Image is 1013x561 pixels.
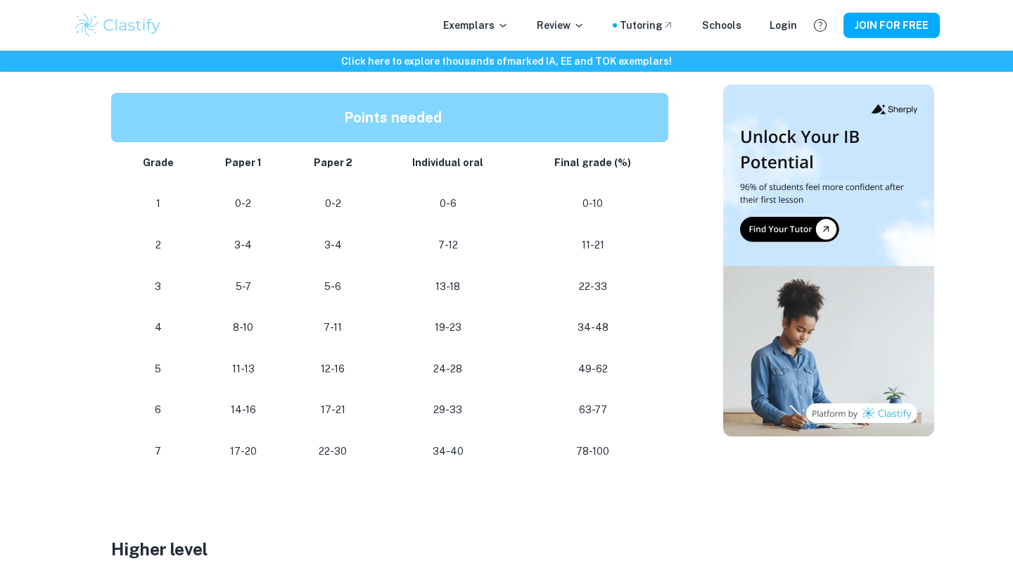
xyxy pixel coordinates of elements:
p: 5-7 [210,277,276,296]
strong: Points needed [344,109,442,126]
p: Review [537,18,585,33]
p: 11-21 [529,236,657,255]
a: Login [770,18,797,33]
p: 22-33 [529,277,657,296]
p: 24-28 [390,360,507,379]
strong: Grade [143,157,174,168]
p: 8-10 [210,318,276,337]
strong: Paper 1 [225,157,262,168]
p: 34-48 [529,318,657,337]
p: 29-33 [390,401,507,420]
button: JOIN FOR FREE [843,13,940,38]
p: 7-12 [390,236,507,255]
p: 13-18 [390,277,507,296]
p: 1 [128,194,188,213]
p: 0-2 [210,194,276,213]
p: 63-77 [529,401,657,420]
p: 3-4 [210,236,276,255]
p: 7-11 [298,318,367,337]
p: 17-21 [298,401,367,420]
p: 5 [128,360,188,379]
img: Thumbnail [723,84,934,436]
p: 34-40 [390,442,507,461]
p: 6 [128,401,188,420]
strong: Final grade (%) [554,157,631,168]
strong: Paper 2 [314,157,352,168]
p: 0-6 [390,194,507,213]
p: 78-100 [529,442,657,461]
h6: Click here to explore thousands of marked IA, EE and TOK exemplars ! [3,53,1010,69]
p: 2 [128,236,188,255]
p: 7 [128,442,188,461]
strong: Individual oral [412,157,483,168]
p: 5-6 [298,277,367,296]
p: 3-4 [298,236,367,255]
p: 0-2 [298,194,367,213]
a: Schools [702,18,741,33]
p: 12-16 [298,360,367,379]
p: 14-16 [210,401,276,420]
p: 0-10 [529,194,657,213]
p: 19-23 [390,318,507,337]
p: 4 [128,318,188,337]
button: Help and Feedback [808,13,832,37]
a: Tutoring [620,18,674,33]
img: Clastify logo [73,11,163,39]
p: Exemplars [443,18,509,33]
p: 49-62 [529,360,657,379]
p: 3 [128,277,188,296]
p: 22-30 [298,442,367,461]
p: 11-13 [210,360,276,379]
p: 17-20 [210,442,276,461]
